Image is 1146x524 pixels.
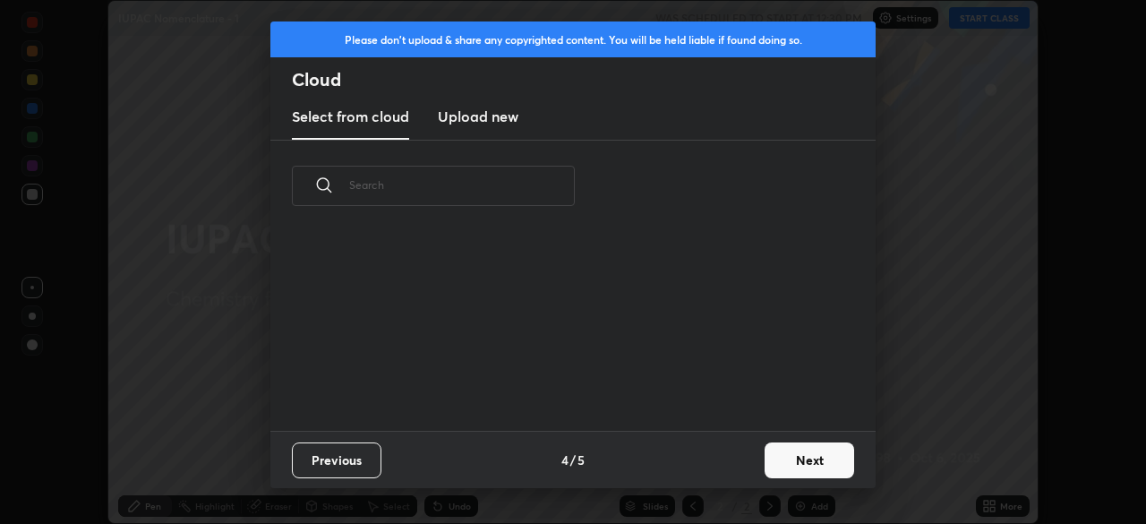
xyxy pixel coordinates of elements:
div: grid [270,227,854,431]
h3: Upload new [438,106,518,127]
h4: / [570,451,576,469]
h3: Select from cloud [292,106,409,127]
h4: 4 [561,451,569,469]
h2: Cloud [292,68,876,91]
button: Previous [292,442,381,478]
button: Next [765,442,854,478]
div: Please don't upload & share any copyrighted content. You will be held liable if found doing so. [270,21,876,57]
input: Search [349,147,575,223]
h4: 5 [577,451,585,469]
